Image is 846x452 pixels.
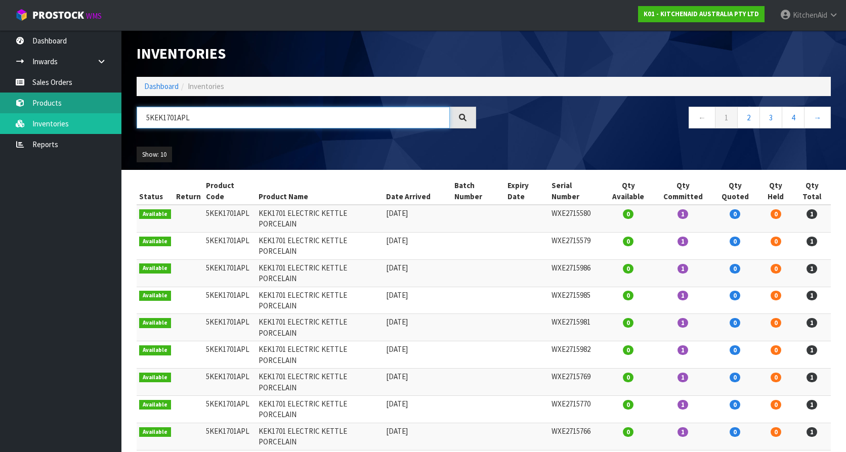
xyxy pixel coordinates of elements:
span: 0 [730,209,740,219]
td: KEK1701 ELECTRIC KETTLE PORCELAIN [256,341,384,369]
span: 1 [678,373,688,382]
span: 0 [623,237,633,246]
a: ← [689,107,715,128]
td: KEK1701 ELECTRIC KETTLE PORCELAIN [256,423,384,450]
span: Available [139,263,171,274]
a: 3 [759,107,782,128]
td: WXE2715579 [549,232,603,259]
nav: Page navigation [491,107,831,131]
td: KEK1701 ELECTRIC KETTLE PORCELAIN [256,395,384,423]
span: 1 [807,345,817,355]
th: Date Arrived [384,177,452,205]
span: 0 [771,237,781,246]
td: 5KEK1701APL [203,259,256,287]
td: WXE2715982 [549,341,603,369]
a: → [804,107,831,128]
td: 5KEK1701APL [203,423,256,450]
span: 1 [807,237,817,246]
th: Qty Held [758,177,793,205]
a: 1 [715,107,738,128]
small: WMS [86,11,102,21]
span: Available [139,209,171,219]
td: WXE2715766 [549,423,603,450]
th: Expiry Date [505,177,549,205]
span: 1 [678,209,688,219]
span: 1 [678,400,688,410]
td: KEK1701 ELECTRIC KETTLE PORCELAIN [256,314,384,341]
td: WXE2715985 [549,287,603,314]
span: 1 [678,237,688,246]
span: 1 [678,264,688,274]
span: 0 [623,264,633,274]
span: 0 [730,427,740,437]
span: 0 [771,400,781,410]
td: 5KEK1701APL [203,287,256,314]
span: 0 [623,400,633,410]
img: cube-alt.png [15,9,28,21]
td: [DATE] [384,369,452,396]
span: Inventories [188,81,224,91]
a: 2 [737,107,760,128]
td: [DATE] [384,341,452,369]
td: KEK1701 ELECTRIC KETTLE PORCELAIN [256,205,384,232]
td: KEK1701 ELECTRIC KETTLE PORCELAIN [256,287,384,314]
td: 5KEK1701APL [203,341,256,369]
th: Qty Total [793,177,831,205]
span: 0 [730,291,740,300]
th: Qty Available [603,177,654,205]
span: Available [139,237,171,247]
th: Qty Quoted [712,177,758,205]
span: 0 [623,373,633,382]
td: KEK1701 ELECTRIC KETTLE PORCELAIN [256,369,384,396]
input: Search inventories [137,107,450,128]
a: Dashboard [144,81,179,91]
h1: Inventories [137,46,476,62]
span: Available [139,318,171,328]
span: 0 [771,345,781,355]
span: 1 [678,427,688,437]
td: WXE2715986 [549,259,603,287]
span: 0 [730,237,740,246]
span: 0 [771,291,781,300]
td: [DATE] [384,259,452,287]
span: 0 [771,373,781,382]
span: KitchenAid [793,10,827,20]
span: 0 [771,427,781,437]
th: Product Code [203,177,256,205]
td: [DATE] [384,395,452,423]
td: WXE2715770 [549,395,603,423]
th: Product Name [256,177,384,205]
span: Available [139,427,171,437]
span: 0 [730,400,740,410]
th: Batch Number [452,177,505,205]
span: 1 [807,373,817,382]
td: 5KEK1701APL [203,369,256,396]
td: WXE2715981 [549,314,603,341]
span: 0 [771,209,781,219]
td: WXE2715769 [549,369,603,396]
span: Available [139,345,171,355]
span: 1 [807,318,817,328]
th: Status [137,177,174,205]
td: 5KEK1701APL [203,205,256,232]
span: 0 [730,318,740,328]
th: Serial Number [549,177,603,205]
td: [DATE] [384,423,452,450]
span: 0 [730,345,740,355]
strong: K01 - KITCHENAID AUSTRALIA PTY LTD [644,10,759,18]
td: [DATE] [384,287,452,314]
span: 0 [730,373,740,382]
span: Available [139,400,171,410]
span: Available [139,291,171,301]
td: WXE2715580 [549,205,603,232]
span: 0 [771,318,781,328]
td: 5KEK1701APL [203,395,256,423]
span: 0 [623,209,633,219]
td: 5KEK1701APL [203,314,256,341]
span: 0 [623,345,633,355]
span: 0 [623,291,633,300]
span: 1 [807,400,817,410]
span: 1 [807,209,817,219]
td: 5KEK1701APL [203,232,256,259]
td: KEK1701 ELECTRIC KETTLE PORCELAIN [256,232,384,259]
